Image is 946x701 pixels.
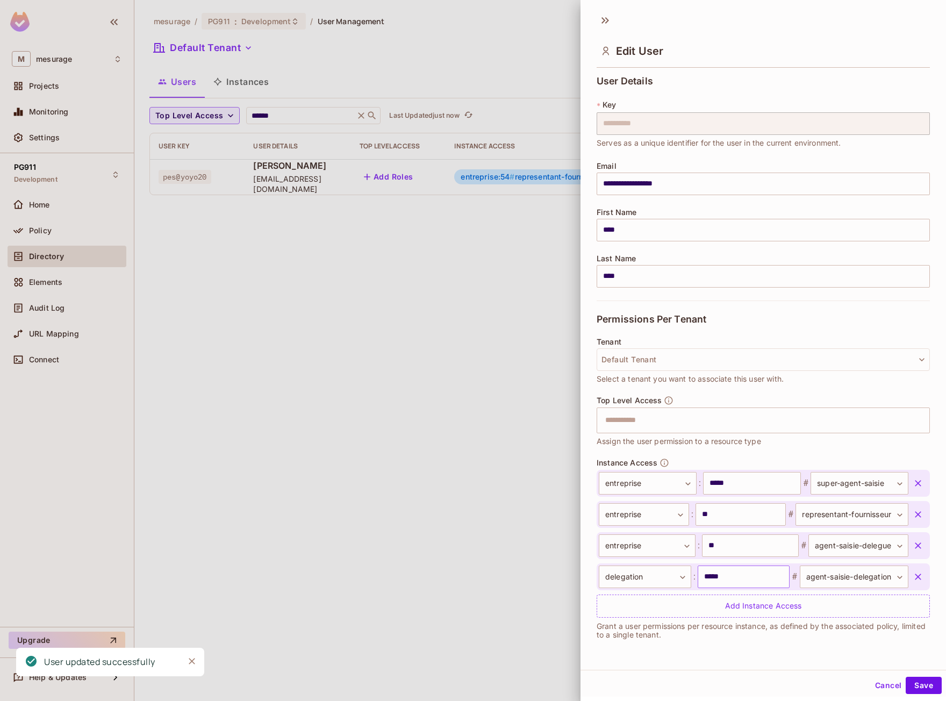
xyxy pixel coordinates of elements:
[597,162,617,170] span: Email
[597,622,930,639] p: Grant a user permissions per resource instance, as defined by the associated policy, limited to a...
[691,570,698,583] span: :
[799,539,808,552] span: #
[616,45,663,58] span: Edit User
[597,595,930,618] div: Add Instance Access
[697,477,703,490] span: :
[786,508,795,521] span: #
[597,338,621,346] span: Tenant
[689,508,696,521] span: :
[696,539,702,552] span: :
[871,677,906,694] button: Cancel
[599,503,689,526] div: entreprise
[597,373,784,385] span: Select a tenant you want to associate this user with.
[801,477,811,490] span: #
[603,101,616,109] span: Key
[906,677,942,694] button: Save
[790,570,799,583] span: #
[597,459,657,467] span: Instance Access
[597,137,841,149] span: Serves as a unique identifier for the user in the current environment.
[597,396,662,405] span: Top Level Access
[597,435,761,447] span: Assign the user permission to a resource type
[597,254,636,263] span: Last Name
[808,534,908,557] div: agent-saisie-delegue
[599,472,697,495] div: entreprise
[184,653,200,669] button: Close
[597,208,637,217] span: First Name
[811,472,908,495] div: super-agent-saisie
[44,655,155,669] div: User updated successfully
[599,566,691,588] div: delegation
[597,348,930,371] button: Default Tenant
[599,534,696,557] div: entreprise
[597,314,706,325] span: Permissions Per Tenant
[800,566,908,588] div: agent-saisie-delegation
[795,503,908,526] div: representant-fournisseur
[924,419,926,421] button: Open
[597,76,653,87] span: User Details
